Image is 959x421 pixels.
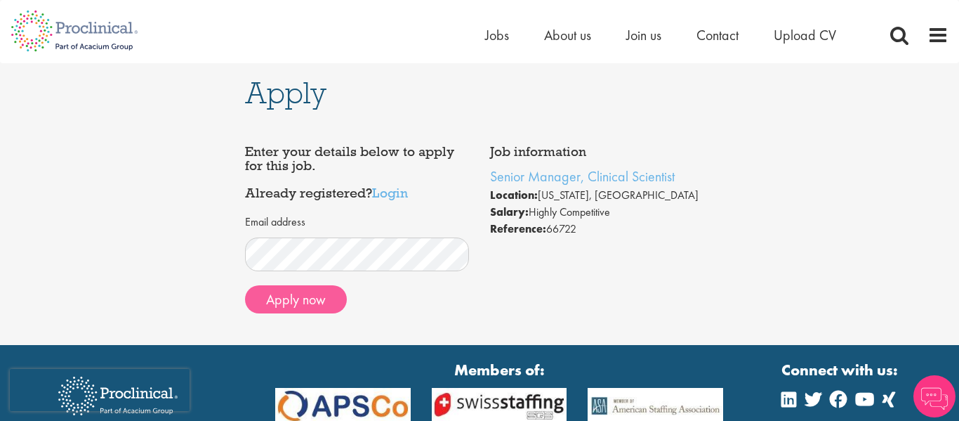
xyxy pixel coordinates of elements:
[490,204,714,221] li: Highly Competitive
[490,145,714,159] h4: Job information
[245,285,347,313] button: Apply now
[275,359,723,381] strong: Members of:
[781,359,901,381] strong: Connect with us:
[485,26,509,44] a: Jobs
[245,145,469,200] h4: Enter your details below to apply for this job. Already registered?
[490,188,538,202] strong: Location:
[245,74,326,112] span: Apply
[245,214,305,231] label: Email address
[490,205,529,219] strong: Salary:
[372,184,408,201] a: Login
[490,167,675,186] a: Senior Manager, Clinical Scientist
[10,369,190,411] iframe: reCAPTCHA
[544,26,591,44] a: About us
[490,221,714,238] li: 66722
[490,187,714,204] li: [US_STATE], [GEOGRAPHIC_DATA]
[626,26,661,44] a: Join us
[774,26,836,44] a: Upload CV
[490,221,546,236] strong: Reference:
[913,375,955,417] img: Chatbot
[696,26,739,44] a: Contact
